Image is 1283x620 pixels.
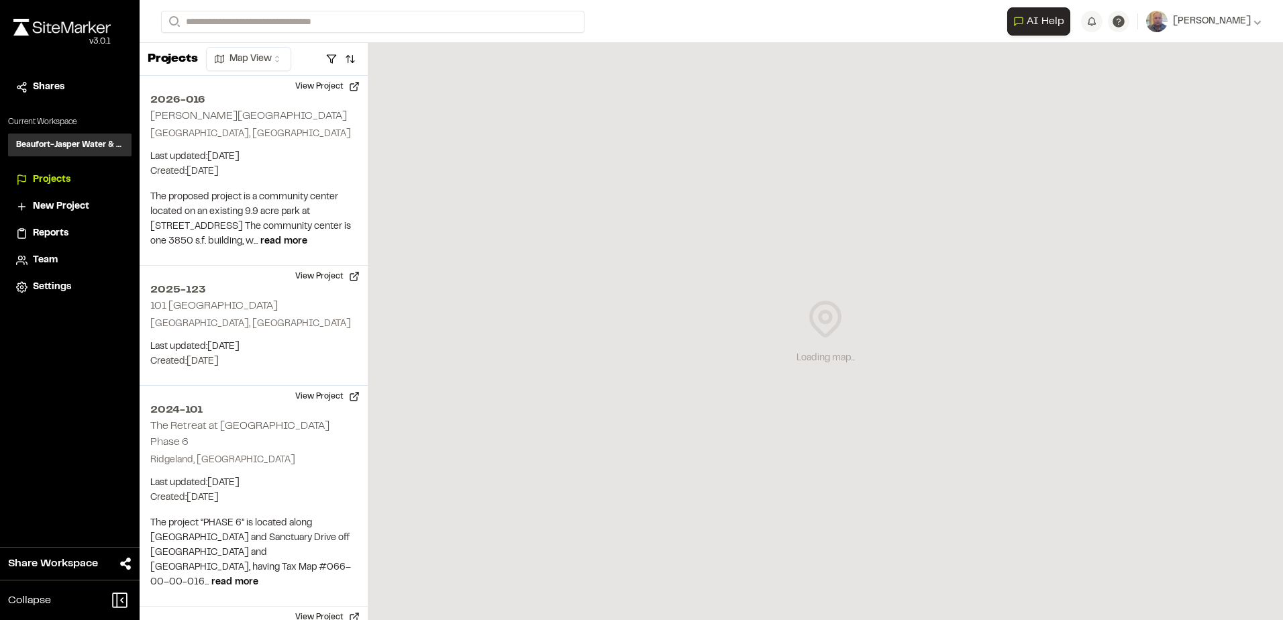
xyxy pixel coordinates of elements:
span: Settings [33,280,71,295]
button: View Project [287,386,368,407]
h2: 2024-101 [150,402,357,418]
p: Current Workspace [8,116,132,128]
div: Loading map... [797,351,855,366]
a: Shares [16,80,123,95]
span: Shares [33,80,64,95]
span: Projects [33,172,70,187]
button: View Project [287,266,368,287]
img: rebrand.png [13,19,111,36]
p: Created: [DATE] [150,354,357,369]
span: New Project [33,199,89,214]
img: User [1146,11,1168,32]
p: The project “PHASE 6” is located along [GEOGRAPHIC_DATA] and Sanctuary Drive off [GEOGRAPHIC_DATA... [150,516,357,590]
p: Projects [148,50,198,68]
button: [PERSON_NAME] [1146,11,1262,32]
span: Reports [33,226,68,241]
h2: [PERSON_NAME][GEOGRAPHIC_DATA] [150,111,347,121]
p: The proposed project is a community center located on an existing 9.9 acre park at [STREET_ADDRES... [150,190,357,249]
p: Last updated: [DATE] [150,150,357,164]
p: Created: [DATE] [150,164,357,179]
p: Last updated: [DATE] [150,340,357,354]
a: Team [16,253,123,268]
p: Ridgeland, [GEOGRAPHIC_DATA] [150,453,357,468]
p: [GEOGRAPHIC_DATA], [GEOGRAPHIC_DATA] [150,127,357,142]
a: New Project [16,199,123,214]
h3: Beaufort-Jasper Water & Sewer Authority [16,139,123,151]
span: Team [33,253,58,268]
p: [GEOGRAPHIC_DATA], [GEOGRAPHIC_DATA] [150,317,357,331]
a: Projects [16,172,123,187]
h2: 2026-016 [150,92,357,108]
h2: 2025-123 [150,282,357,298]
p: Created: [DATE] [150,490,357,505]
h2: The Retreat at [GEOGRAPHIC_DATA] Phase 6 [150,421,329,447]
button: Search [161,11,185,33]
p: Last updated: [DATE] [150,476,357,490]
span: read more [211,578,258,586]
div: Oh geez...please don't... [13,36,111,48]
span: Collapse [8,592,51,609]
span: Share Workspace [8,556,98,572]
button: Open AI Assistant [1007,7,1070,36]
a: Settings [16,280,123,295]
span: AI Help [1027,13,1064,30]
a: Reports [16,226,123,241]
h2: 101 [GEOGRAPHIC_DATA] [150,301,278,311]
div: Open AI Assistant [1007,7,1076,36]
span: [PERSON_NAME] [1173,14,1251,29]
span: read more [260,238,307,246]
button: View Project [287,76,368,97]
